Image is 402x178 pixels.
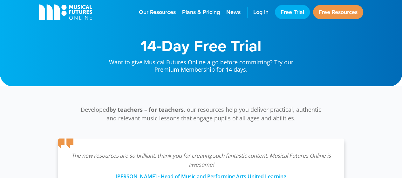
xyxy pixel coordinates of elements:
[77,105,325,123] p: Developed , our resources help you deliver practical, authentic and relevant music lessons that e...
[226,9,241,16] span: News
[103,38,300,54] h1: 14-Day Free Trial
[313,5,363,19] a: Free Resources
[103,54,300,74] p: Want to give Musical Futures Online a go before committing? Try our Premium Membership for 14 days.
[109,106,184,113] strong: by teachers – for teachers
[275,5,310,19] a: Free Trial
[71,151,331,169] p: The new resources are so brilliant, thank you for creating such fantastic content. Musical Future...
[182,9,220,16] span: Plans & Pricing
[139,9,176,16] span: Our Resources
[253,9,269,16] span: Log in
